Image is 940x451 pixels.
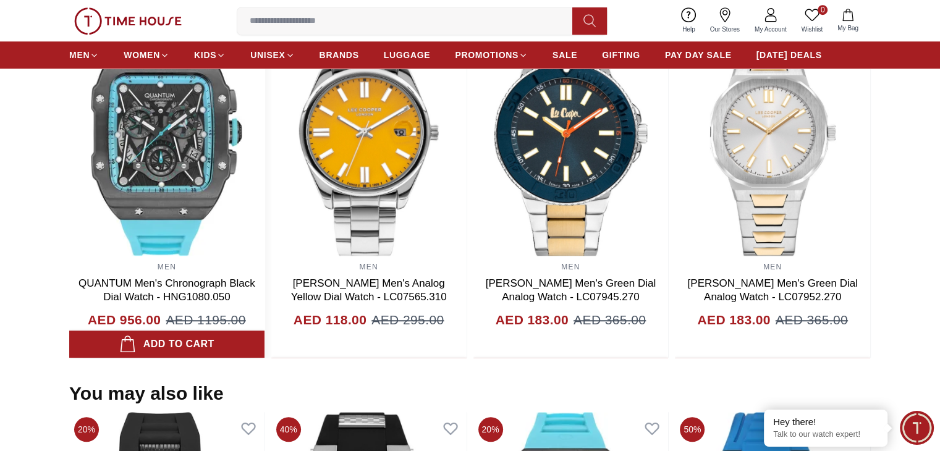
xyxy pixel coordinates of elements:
[359,263,378,271] a: MEN
[773,429,878,440] p: Talk to our watch expert!
[794,5,830,36] a: 0Wishlist
[69,9,265,256] img: QUANTUM Men's Chronograph Black Dial Watch - HNG1080.050
[384,49,431,61] span: LUGGAGE
[797,25,828,34] span: Wishlist
[78,277,255,303] a: QUANTUM Men's Chronograph Black Dial Watch - HNG1080.050
[478,417,503,442] span: 20%
[602,44,640,66] a: GIFTING
[124,44,169,66] a: WOMEN
[574,310,646,330] span: AED 365.00
[69,382,224,405] h2: You may also like
[320,44,359,66] a: BRANDS
[561,263,580,271] a: MEN
[687,277,857,303] a: [PERSON_NAME] Men's Green Dial Analog Watch - LC07952.270
[763,263,782,271] a: MEN
[74,7,182,35] img: ...
[832,23,863,33] span: My Bag
[830,6,866,35] button: My Bag
[371,310,444,330] span: AED 295.00
[69,331,265,358] button: Add to cart
[665,44,732,66] a: PAY DAY SALE
[750,25,792,34] span: My Account
[705,25,745,34] span: Our Stores
[680,417,705,442] span: 50%
[553,44,577,66] a: SALE
[271,9,467,256] img: Lee Cooper Men's Analog Yellow Dial Watch - LC07565.310
[194,44,226,66] a: KIDS
[294,310,366,330] h4: AED 118.00
[320,49,359,61] span: BRANDS
[665,49,732,61] span: PAY DAY SALE
[69,49,90,61] span: MEN
[124,49,160,61] span: WOMEN
[119,335,214,353] div: Add to cart
[158,263,176,271] a: MEN
[756,49,822,61] span: [DATE] DEALS
[553,49,577,61] span: SALE
[291,277,447,303] a: [PERSON_NAME] Men's Analog Yellow Dial Watch - LC07565.310
[473,9,669,256] img: Lee Cooper Men's Green Dial Analog Watch - LC07945.270
[900,411,934,445] div: Chat Widget
[455,44,528,66] a: PROMOTIONS
[486,277,656,303] a: [PERSON_NAME] Men's Green Dial Analog Watch - LC07945.270
[773,416,878,428] div: Hey there!
[250,49,285,61] span: UNISEX
[675,5,703,36] a: Help
[675,9,870,256] img: Lee Cooper Men's Green Dial Analog Watch - LC07952.270
[602,49,640,61] span: GIFTING
[74,417,99,442] span: 20%
[455,49,519,61] span: PROMOTIONS
[697,310,770,330] h4: AED 183.00
[384,44,431,66] a: LUGGAGE
[677,25,700,34] span: Help
[276,417,301,442] span: 40%
[703,5,747,36] a: Our Stores
[776,310,848,330] span: AED 365.00
[166,310,245,330] span: AED 1195.00
[194,49,216,61] span: KIDS
[756,44,822,66] a: [DATE] DEALS
[250,44,294,66] a: UNISEX
[496,310,569,330] h4: AED 183.00
[69,44,99,66] a: MEN
[818,5,828,15] span: 0
[88,310,161,330] h4: AED 956.00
